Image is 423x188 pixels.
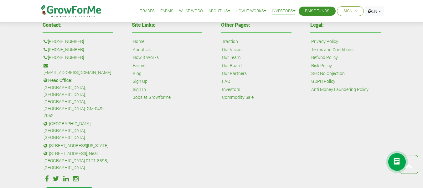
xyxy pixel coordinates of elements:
a: Farms [160,8,173,14]
a: About Us [133,46,151,53]
a: How it Works [236,8,266,14]
p: : [44,46,112,53]
h4: Legal: [310,22,381,27]
p: : [STREET_ADDRESS][US_STATE]. [44,142,112,149]
p: : [GEOGRAPHIC_DATA], [GEOGRAPHIC_DATA], [GEOGRAPHIC_DATA], [GEOGRAPHIC_DATA]. GM-049-2052 [44,77,112,119]
a: Investors [272,8,295,14]
a: How it Works [133,54,159,61]
a: Jobs at Growforme [133,94,171,101]
p: : [STREET_ADDRESS], Near [GEOGRAPHIC_DATA] 0171-8598, [GEOGRAPHIC_DATA]. [44,150,112,171]
a: [PHONE_NUMBER] [48,38,84,45]
h4: Contact: [43,22,113,27]
a: SEC No Objection [311,70,345,77]
a: GDPR Policy [311,78,335,85]
a: Our Board [222,62,242,69]
a: Home [133,38,144,45]
h4: Site Links: [132,22,202,27]
a: Traction [222,38,238,45]
a: [PHONE_NUMBER] [48,46,84,53]
a: [EMAIL_ADDRESS][DOMAIN_NAME] [44,69,111,76]
a: [PHONE_NUMBER] [48,54,84,61]
a: About Us [209,8,230,14]
p: : [44,38,112,45]
a: Our Team [222,54,240,61]
a: Farms [133,62,145,69]
a: Sign In [343,8,357,14]
a: Sign Up [133,78,147,85]
a: EN [365,6,384,16]
p: : [GEOGRAPHIC_DATA], [GEOGRAPHIC_DATA], [GEOGRAPHIC_DATA] [44,120,112,141]
a: Commodity Sale [222,94,254,101]
p: : [44,54,112,61]
a: Sign In [133,86,146,93]
a: Our Vision [222,46,242,53]
a: Refund Policy [311,54,338,61]
h4: Other Pages: [221,22,291,27]
a: Privacy Policy [311,38,338,45]
a: Investors [222,86,240,93]
a: Trades [140,8,155,14]
a: Our Partners [222,70,247,77]
a: Risk Policy [311,62,332,69]
a: Anti Money Laundering Policy [311,86,369,93]
p: : [44,62,112,76]
a: Raise Funds [305,8,329,14]
a: Terms and Conditions [311,46,353,53]
a: FAQ [222,78,230,85]
a: What We Do [179,8,203,14]
b: Head Office: [48,77,72,83]
a: Blog [133,70,142,77]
